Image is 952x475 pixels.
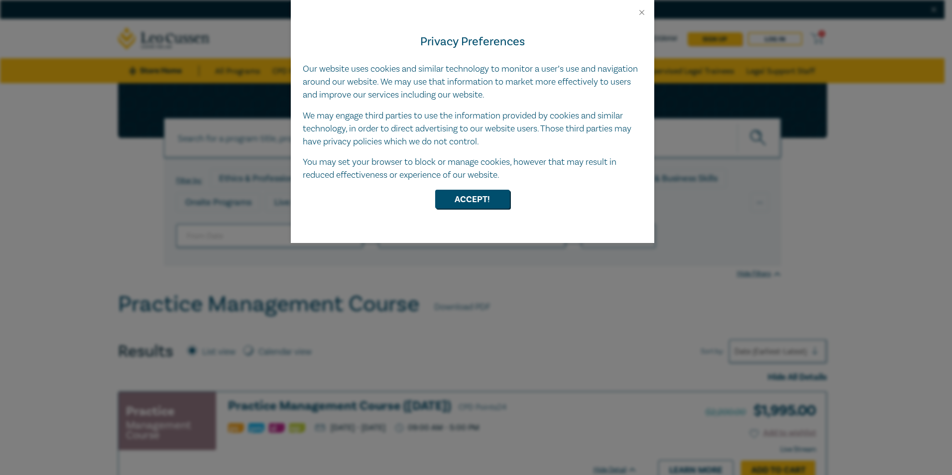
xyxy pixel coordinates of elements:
h4: Privacy Preferences [303,33,642,51]
p: Our website uses cookies and similar technology to monitor a user’s use and navigation around our... [303,63,642,102]
button: Close [637,8,646,17]
p: We may engage third parties to use the information provided by cookies and similar technology, in... [303,110,642,148]
p: You may set your browser to block or manage cookies, however that may result in reduced effective... [303,156,642,182]
button: Accept! [435,190,510,209]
